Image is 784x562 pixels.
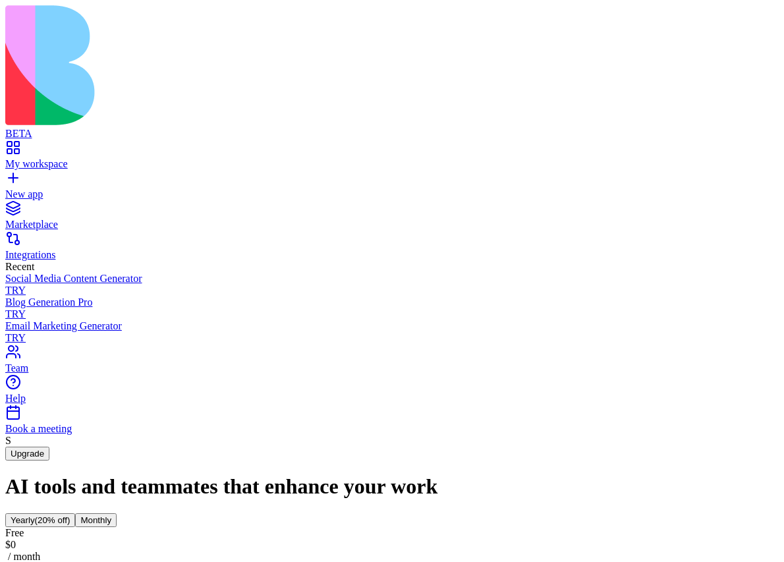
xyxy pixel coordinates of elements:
[5,320,779,344] a: Email Marketing GeneratorTRY
[5,474,779,499] h1: AI tools and teammates that enhance your work
[5,435,11,446] span: S
[5,273,779,285] div: Social Media Content Generator
[5,527,779,539] div: Free
[5,447,49,459] a: Upgrade
[5,188,779,200] div: New app
[5,5,535,125] img: logo
[5,362,779,374] div: Team
[35,515,70,525] span: (20% off)
[5,320,779,332] div: Email Marketing Generator
[5,285,779,296] div: TRY
[5,296,779,320] a: Blog Generation ProTRY
[5,513,75,527] button: Yearly
[5,261,34,272] span: Recent
[5,146,779,170] a: My workspace
[75,513,117,527] button: Monthly
[5,539,779,551] div: $ 0
[5,411,779,435] a: Book a meeting
[5,393,779,405] div: Help
[5,447,49,461] button: Upgrade
[5,351,779,374] a: Team
[5,273,779,296] a: Social Media Content GeneratorTRY
[5,207,779,231] a: Marketplace
[5,219,779,231] div: Marketplace
[5,128,779,140] div: BETA
[5,296,779,308] div: Blog Generation Pro
[5,158,779,170] div: My workspace
[5,332,779,344] div: TRY
[5,177,779,200] a: New app
[5,249,779,261] div: Integrations
[5,237,779,261] a: Integrations
[5,308,779,320] div: TRY
[5,381,779,405] a: Help
[5,116,779,140] a: BETA
[5,423,779,435] div: Book a meeting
